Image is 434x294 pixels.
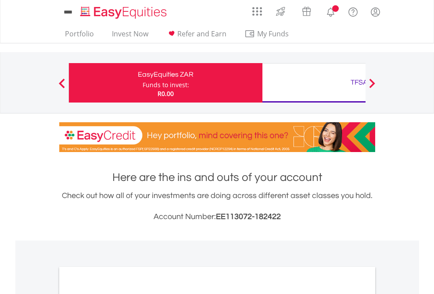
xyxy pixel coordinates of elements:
span: R0.00 [158,89,174,98]
div: EasyEquities ZAR [74,68,257,81]
a: AppsGrid [247,2,268,16]
a: Home page [77,2,170,20]
h1: Here are the ins and outs of your account [59,170,375,185]
a: Refer and Earn [163,29,230,43]
a: Vouchers [294,2,319,18]
span: EE113072-182422 [216,213,281,221]
a: Notifications [319,2,342,20]
img: EasyCredit Promotion Banner [59,122,375,152]
img: vouchers-v2.svg [299,4,314,18]
span: Refer and Earn [177,29,226,39]
a: Portfolio [61,29,97,43]
span: My Funds [244,28,302,39]
img: EasyEquities_Logo.png [79,5,170,20]
img: grid-menu-icon.svg [252,7,262,16]
button: Previous [53,83,71,92]
a: Invest Now [108,29,152,43]
div: Funds to invest: [143,81,189,89]
a: My Profile [364,2,387,21]
button: Next [363,83,381,92]
div: Check out how all of your investments are doing across different asset classes you hold. [59,190,375,223]
img: thrive-v2.svg [273,4,288,18]
h3: Account Number: [59,211,375,223]
a: FAQ's and Support [342,2,364,20]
